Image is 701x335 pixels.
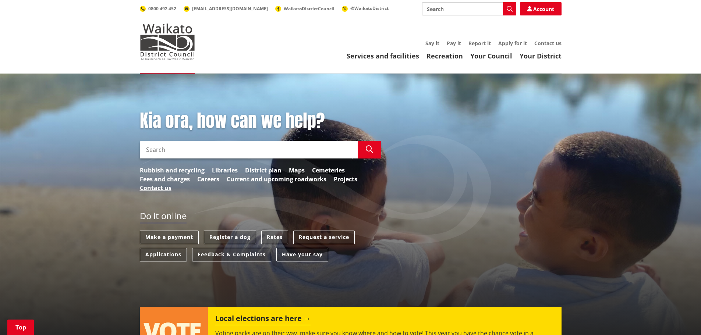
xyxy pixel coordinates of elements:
a: Rates [261,231,288,244]
a: Account [520,2,562,15]
a: Recreation [426,51,463,60]
a: @WaikatoDistrict [342,5,389,11]
h2: Do it online [140,211,187,224]
a: Current and upcoming roadworks [227,175,326,183]
input: Search input [140,141,358,158]
a: Pay it [447,40,461,47]
span: 0800 492 452 [148,6,176,12]
a: Your Council [470,51,512,60]
a: District plan [245,166,282,175]
a: Top [7,320,34,335]
a: Maps [289,166,305,175]
a: Libraries [212,166,238,175]
a: Services and facilities [347,51,419,60]
a: Apply for it [498,40,527,47]
a: Fees and charges [140,175,190,183]
a: Report it [468,40,491,47]
a: Feedback & Complaints [192,248,271,261]
a: Have your say [276,248,328,261]
a: Projects [334,175,357,183]
a: Contact us [534,40,562,47]
h1: Kia ora, how can we help? [140,110,381,132]
a: Make a payment [140,231,199,244]
a: Rubbish and recycling [140,166,205,175]
a: [EMAIL_ADDRESS][DOMAIN_NAME] [184,6,268,12]
a: Contact us [140,183,171,192]
a: Say it [425,40,439,47]
span: @WaikatoDistrict [350,5,389,11]
a: Your District [520,51,562,60]
a: Request a service [293,231,355,244]
a: Register a dog [204,231,256,244]
input: Search input [422,2,516,15]
img: Waikato District Council - Te Kaunihera aa Takiwaa o Waikato [140,24,195,60]
span: WaikatoDistrictCouncil [284,6,334,12]
a: WaikatoDistrictCouncil [275,6,334,12]
a: Applications [140,248,187,261]
span: [EMAIL_ADDRESS][DOMAIN_NAME] [192,6,268,12]
h2: Local elections are here [215,314,311,325]
a: Cemeteries [312,166,345,175]
a: 0800 492 452 [140,6,176,12]
a: Careers [197,175,219,183]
